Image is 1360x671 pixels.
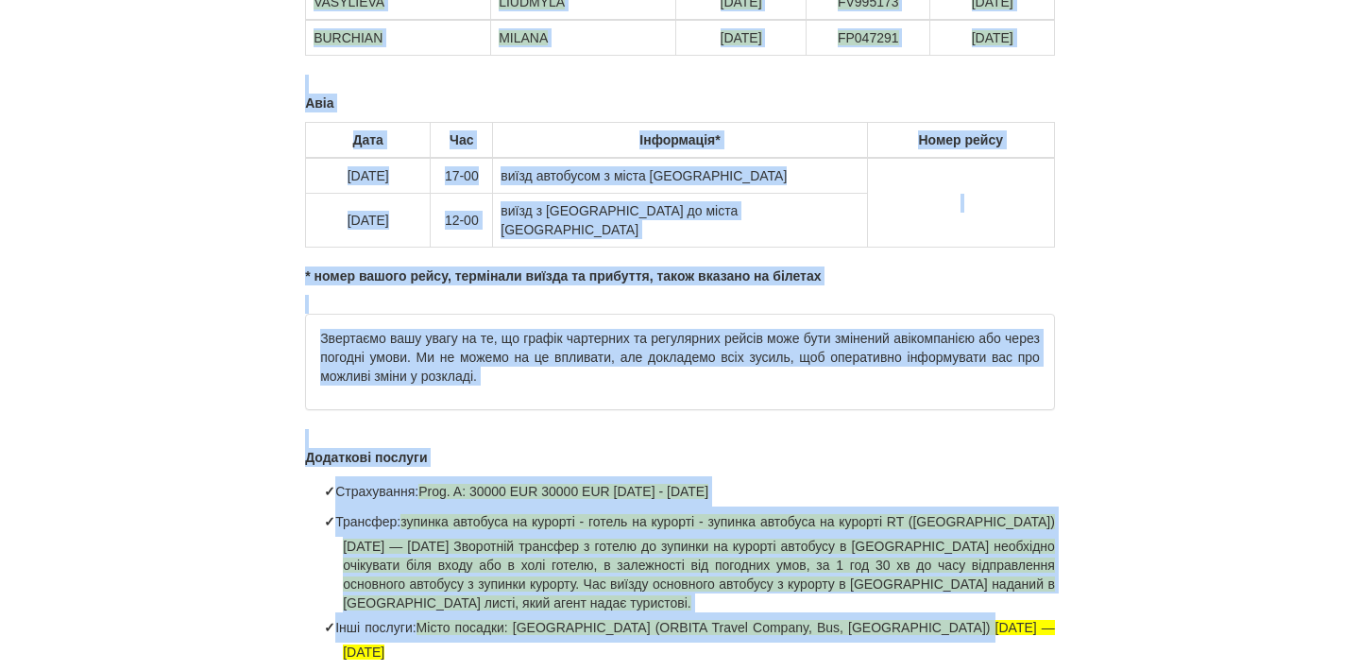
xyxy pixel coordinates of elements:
td: 17-00 [431,158,493,194]
th: Час [431,123,493,159]
td: 12-00 [431,194,493,248]
li: Трансфер: [343,507,1055,612]
th: Дата [306,123,431,159]
th: Номер рейсу [867,123,1054,159]
span: MILANA [499,30,548,45]
td: виїзд автобусом з міста [GEOGRAPHIC_DATA] [493,158,867,194]
li: Інші послуги: [343,612,1055,662]
span: Prog. A: 30000 EUR 30000 EUR [DATE] - [DATE] [418,484,708,499]
th: Інформація* [493,123,867,159]
td: [DATE] [306,194,431,248]
td: виїзд з [GEOGRAPHIC_DATA] до міста [GEOGRAPHIC_DATA] [493,194,867,248]
li: Страхування: [343,476,1055,507]
p: Додаткові послуги [305,448,1055,467]
span: [DATE] [721,30,762,45]
span: Місто посадки: [GEOGRAPHIC_DATA] (ORBITA Travel Company, Bus, [GEOGRAPHIC_DATA]) [DATE] — [DATE] [343,620,1055,660]
span: FP047291 [838,30,899,45]
span: BURCHIAN [314,30,382,45]
td: [DATE] [306,158,431,194]
span: [DATE] [972,30,1013,45]
span: зупинка автобуса на курорті - готель на курорті - зупинка автобуса на курорті RT ([GEOGRAPHIC_DAT... [343,514,1055,611]
p: Авіа [305,94,1055,112]
p: Звертаємо вашу увагу на те, що графік чартерних та регулярних рейсів може бути змінений авікомпан... [320,329,1040,386]
p: * номер вашого рейсу, термінали виїзда та прибуття, також вказано на білетах [305,267,1055,285]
